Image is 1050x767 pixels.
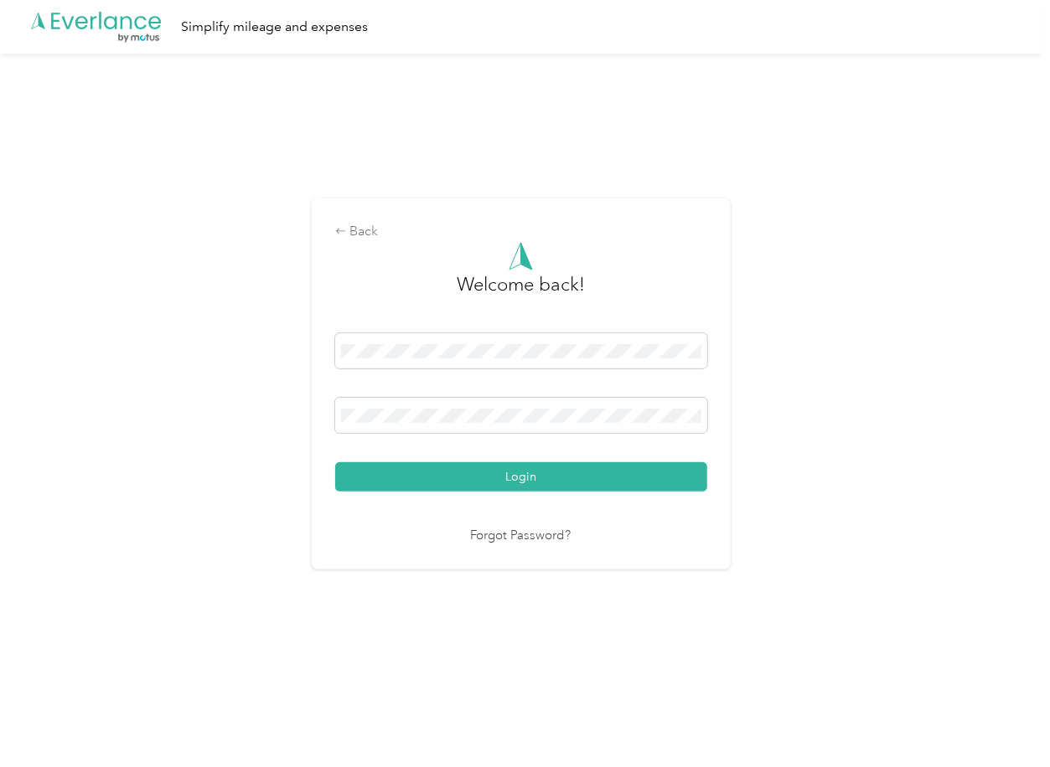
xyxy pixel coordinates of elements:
h3: greeting [457,270,585,316]
a: Forgot Password? [471,527,572,546]
div: Back [335,222,707,242]
iframe: Everlance-gr Chat Button Frame [956,673,1050,767]
div: Simplify mileage and expenses [181,17,368,38]
button: Login [335,462,707,492]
